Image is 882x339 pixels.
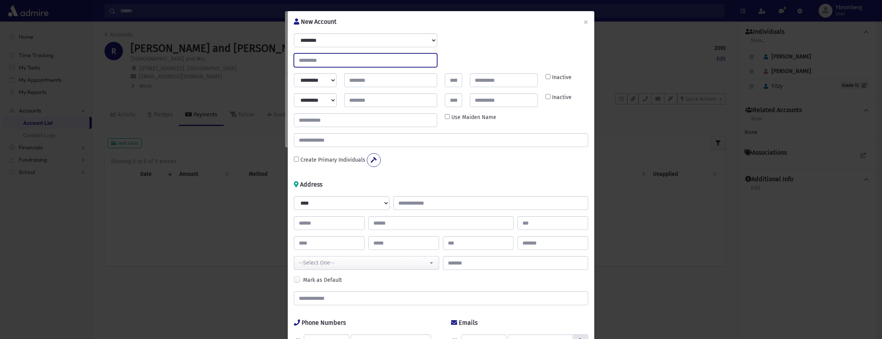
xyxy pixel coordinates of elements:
[303,276,342,284] label: Mark as Default
[577,11,594,33] button: ×
[451,113,496,121] label: Use Maiden Name
[294,180,322,189] h6: Address
[294,17,337,26] h6: New Account
[300,156,365,164] label: Create Primary Individuals
[552,93,572,101] label: Inactive
[451,318,477,327] h6: Emails
[552,73,572,81] label: Inactive
[294,256,439,270] button: --Select One--
[299,259,428,267] div: --Select One--
[294,318,346,327] h6: Phone Numbers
